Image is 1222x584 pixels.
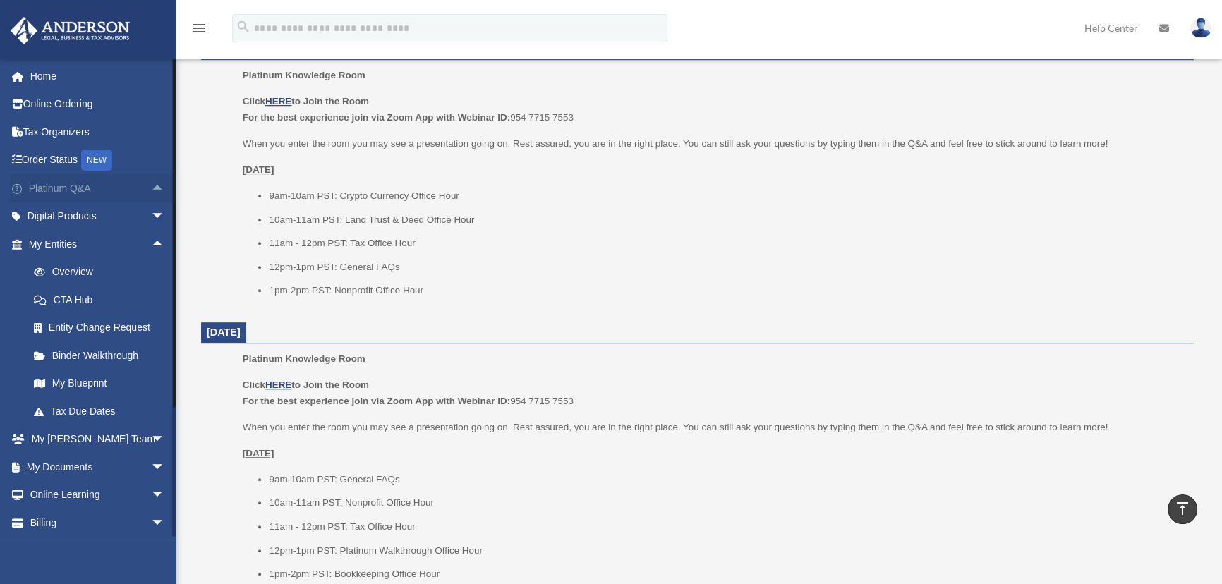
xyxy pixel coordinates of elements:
[269,282,1184,299] li: 1pm-2pm PST: Nonprofit Office Hour
[269,235,1184,252] li: 11am - 12pm PST: Tax Office Hour
[190,20,207,37] i: menu
[236,19,251,35] i: search
[1174,500,1191,517] i: vertical_align_top
[243,419,1184,436] p: When you enter the room you may see a presentation going on. Rest assured, you are in the right p...
[10,202,186,231] a: Digital Productsarrow_drop_down
[269,212,1184,229] li: 10am-11am PST: Land Trust & Deed Office Hour
[10,230,186,258] a: My Entitiesarrow_drop_up
[265,96,291,107] a: HERE
[10,425,186,454] a: My [PERSON_NAME] Teamarrow_drop_down
[269,518,1184,535] li: 11am - 12pm PST: Tax Office Hour
[10,481,186,509] a: Online Learningarrow_drop_down
[243,377,1184,410] p: 954 7715 7553
[10,509,186,537] a: Billingarrow_drop_down
[243,112,510,123] b: For the best experience join via Zoom App with Webinar ID:
[243,135,1184,152] p: When you enter the room you may see a presentation going on. Rest assured, you are in the right p...
[10,453,186,481] a: My Documentsarrow_drop_down
[10,537,186,565] a: Events Calendar
[269,494,1184,511] li: 10am-11am PST: Nonprofit Office Hour
[190,25,207,37] a: menu
[243,164,274,175] u: [DATE]
[20,286,186,314] a: CTA Hub
[1168,494,1197,524] a: vertical_align_top
[243,353,365,364] span: Platinum Knowledge Room
[243,93,1184,126] p: 954 7715 7553
[243,396,510,406] b: For the best experience join via Zoom App with Webinar ID:
[151,425,179,454] span: arrow_drop_down
[269,566,1184,583] li: 1pm-2pm PST: Bookkeeping Office Hour
[10,146,186,175] a: Order StatusNEW
[20,341,186,370] a: Binder Walkthrough
[151,453,179,482] span: arrow_drop_down
[81,150,112,171] div: NEW
[10,62,186,90] a: Home
[20,370,186,398] a: My Blueprint
[243,379,369,390] b: Click to Join the Room
[20,397,186,425] a: Tax Due Dates
[243,70,365,80] span: Platinum Knowledge Room
[10,118,186,146] a: Tax Organizers
[10,90,186,118] a: Online Ordering
[243,96,369,107] b: Click to Join the Room
[269,188,1184,205] li: 9am-10am PST: Crypto Currency Office Hour
[269,471,1184,488] li: 9am-10am PST: General FAQs
[265,379,291,390] a: HERE
[1190,18,1211,38] img: User Pic
[151,481,179,510] span: arrow_drop_down
[243,448,274,458] u: [DATE]
[10,174,186,202] a: Platinum Q&Aarrow_drop_up
[151,509,179,537] span: arrow_drop_down
[151,174,179,203] span: arrow_drop_up
[6,17,134,44] img: Anderson Advisors Platinum Portal
[269,542,1184,559] li: 12pm-1pm PST: Platinum Walkthrough Office Hour
[151,202,179,231] span: arrow_drop_down
[269,259,1184,276] li: 12pm-1pm PST: General FAQs
[20,314,186,342] a: Entity Change Request
[151,230,179,259] span: arrow_drop_up
[20,258,186,286] a: Overview
[207,327,241,338] span: [DATE]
